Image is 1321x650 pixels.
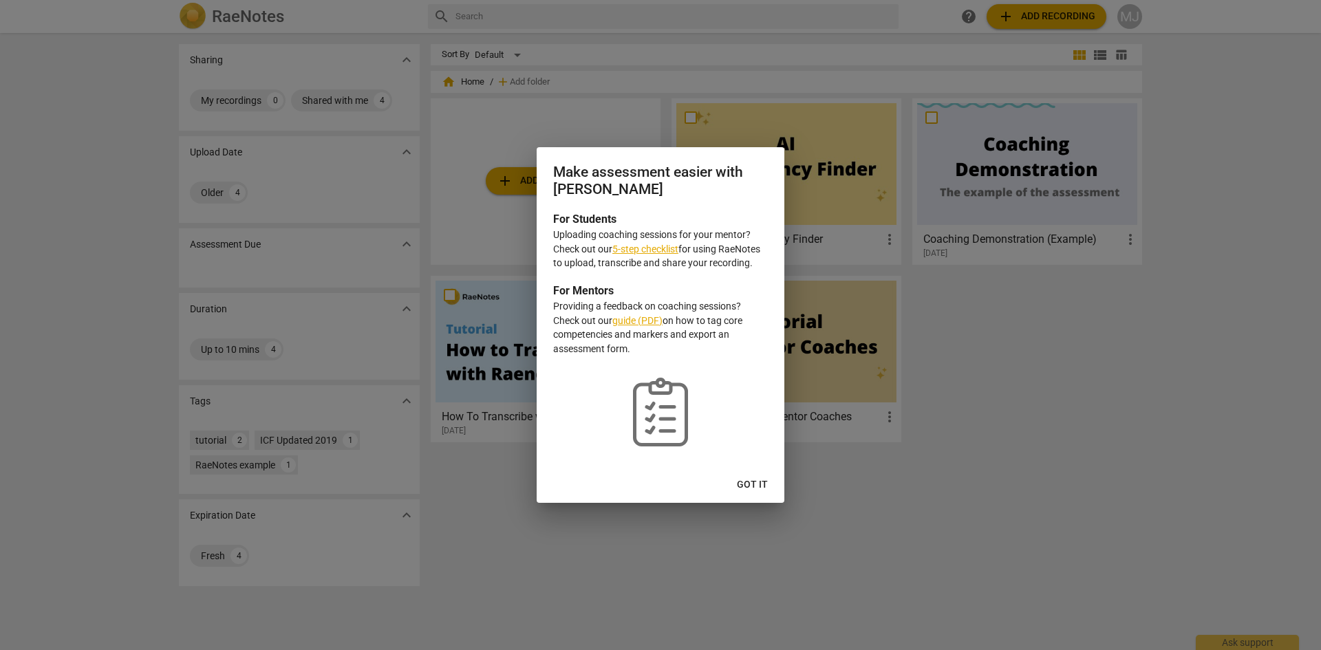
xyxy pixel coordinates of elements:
p: Uploading coaching sessions for your mentor? Check out our for using RaeNotes to upload, transcri... [553,228,768,270]
button: Got it [726,473,779,497]
b: For Mentors [553,284,614,297]
h2: Make assessment easier with [PERSON_NAME] [553,164,768,197]
b: For Students [553,213,616,226]
p: Providing a feedback on coaching sessions? Check out our on how to tag core competencies and mark... [553,299,768,356]
a: 5-step checklist [612,243,678,254]
a: guide (PDF) [612,315,663,326]
span: Got it [737,478,768,492]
